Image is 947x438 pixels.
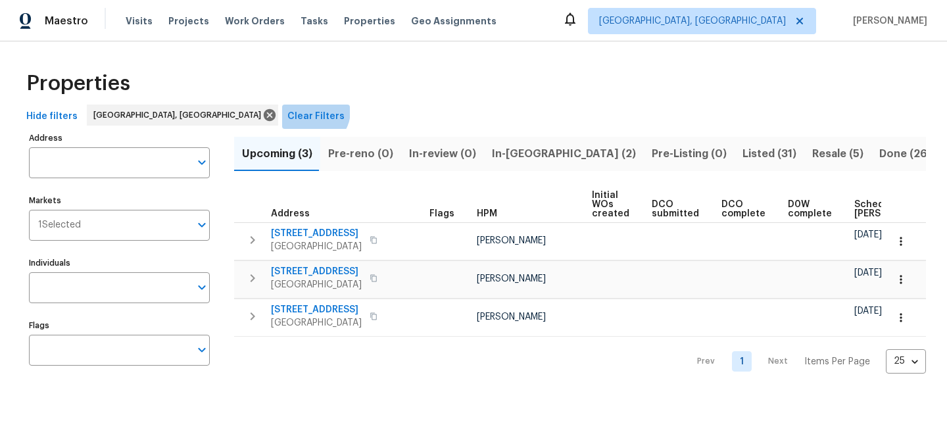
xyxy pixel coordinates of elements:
[29,134,210,142] label: Address
[732,351,752,372] a: Goto page 1
[477,312,546,322] span: [PERSON_NAME]
[848,14,927,28] span: [PERSON_NAME]
[271,227,362,240] span: [STREET_ADDRESS]
[854,268,882,278] span: [DATE]
[87,105,278,126] div: [GEOGRAPHIC_DATA], [GEOGRAPHIC_DATA]
[271,278,362,291] span: [GEOGRAPHIC_DATA]
[652,145,727,163] span: Pre-Listing (0)
[29,259,210,267] label: Individuals
[271,209,310,218] span: Address
[477,274,546,283] span: [PERSON_NAME]
[126,14,153,28] span: Visits
[854,200,929,218] span: Scheduled [PERSON_NAME]
[26,77,130,90] span: Properties
[193,153,211,172] button: Open
[599,14,786,28] span: [GEOGRAPHIC_DATA], [GEOGRAPHIC_DATA]
[29,197,210,205] label: Markets
[788,200,832,218] span: D0W complete
[168,14,209,28] span: Projects
[492,145,636,163] span: In-[GEOGRAPHIC_DATA] (2)
[477,236,546,245] span: [PERSON_NAME]
[409,145,476,163] span: In-review (0)
[477,209,497,218] span: HPM
[429,209,454,218] span: Flags
[26,109,78,125] span: Hide filters
[328,145,393,163] span: Pre-reno (0)
[854,230,882,239] span: [DATE]
[886,344,926,378] div: 25
[742,145,796,163] span: Listed (31)
[592,191,629,218] span: Initial WOs created
[879,145,938,163] span: Done (269)
[301,16,328,26] span: Tasks
[29,322,210,329] label: Flags
[225,14,285,28] span: Work Orders
[193,216,211,234] button: Open
[193,278,211,297] button: Open
[652,200,699,218] span: DCO submitted
[271,316,362,329] span: [GEOGRAPHIC_DATA]
[38,220,81,231] span: 1 Selected
[411,14,497,28] span: Geo Assignments
[287,109,345,125] span: Clear Filters
[271,240,362,253] span: [GEOGRAPHIC_DATA]
[804,355,870,368] p: Items Per Page
[21,105,83,129] button: Hide filters
[45,14,88,28] span: Maestro
[242,145,312,163] span: Upcoming (3)
[193,341,211,359] button: Open
[812,145,863,163] span: Resale (5)
[854,306,882,316] span: [DATE]
[721,200,765,218] span: DCO complete
[271,303,362,316] span: [STREET_ADDRESS]
[282,105,350,129] button: Clear Filters
[344,14,395,28] span: Properties
[271,265,362,278] span: [STREET_ADDRESS]
[93,109,266,122] span: [GEOGRAPHIC_DATA], [GEOGRAPHIC_DATA]
[685,345,926,379] nav: Pagination Navigation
